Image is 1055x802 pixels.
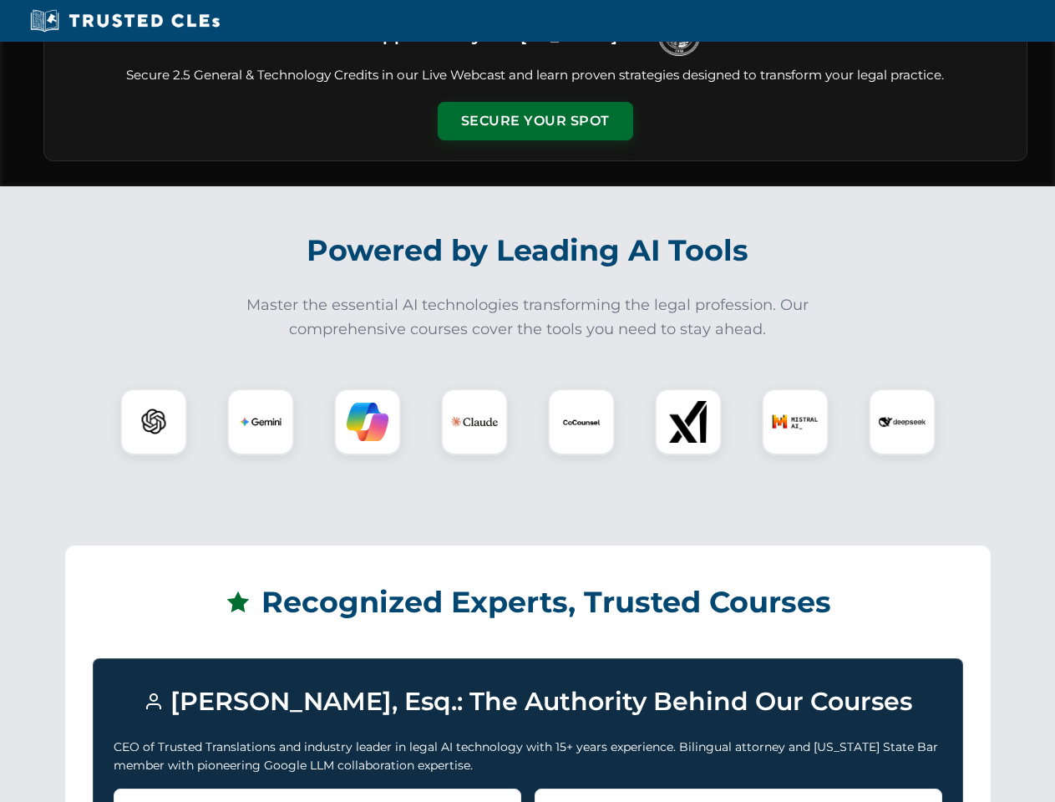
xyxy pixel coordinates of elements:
[65,221,991,280] h2: Powered by Leading AI Tools
[879,398,926,445] img: DeepSeek Logo
[334,388,401,455] div: Copilot
[869,388,936,455] div: DeepSeek
[120,388,187,455] div: ChatGPT
[240,401,282,443] img: Gemini Logo
[438,102,633,140] button: Secure Your Spot
[762,388,829,455] div: Mistral AI
[667,401,709,443] img: xAI Logo
[93,573,963,632] h2: Recognized Experts, Trusted Courses
[129,398,178,446] img: ChatGPT Logo
[548,388,615,455] div: CoCounsel
[25,8,225,33] img: Trusted CLEs
[64,66,1007,85] p: Secure 2.5 General & Technology Credits in our Live Webcast and learn proven strategies designed ...
[114,679,942,724] h3: [PERSON_NAME], Esq.: The Authority Behind Our Courses
[236,293,820,342] p: Master the essential AI technologies transforming the legal profession. Our comprehensive courses...
[560,401,602,443] img: CoCounsel Logo
[441,388,508,455] div: Claude
[451,398,498,445] img: Claude Logo
[347,401,388,443] img: Copilot Logo
[772,398,819,445] img: Mistral AI Logo
[114,738,942,775] p: CEO of Trusted Translations and industry leader in legal AI technology with 15+ years experience....
[227,388,294,455] div: Gemini
[655,388,722,455] div: xAI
